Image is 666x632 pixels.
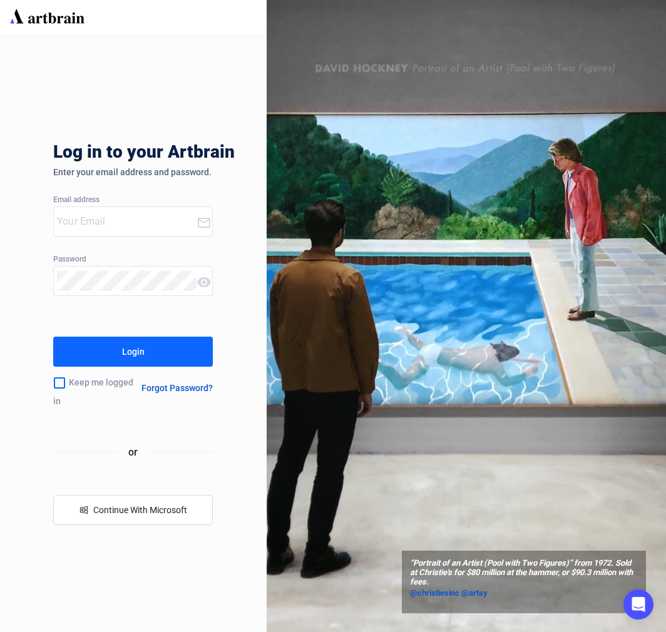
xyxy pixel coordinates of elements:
[53,370,141,406] div: Keep me logged in
[93,505,187,515] span: Continue With Microsoft
[53,495,213,525] button: windowsContinue With Microsoft
[410,559,638,587] span: “Portrait of an Artist (Pool with Two Figures)” from 1972. Sold at Christie's for $80 million at ...
[410,588,488,598] span: @christiesinc @artsy
[57,212,197,232] input: Your Email
[53,142,429,167] div: Log in to your Artbrain
[53,196,213,205] div: Email address
[118,444,148,460] span: or
[141,383,213,393] div: Forgot Password?
[623,589,653,619] div: Open Intercom Messenger
[410,587,638,599] a: @christiesinc @artsy
[53,167,213,177] div: Enter your email address and password.
[79,506,88,514] span: windows
[122,342,145,362] div: Login
[53,255,213,264] div: Password
[53,337,213,367] button: Login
